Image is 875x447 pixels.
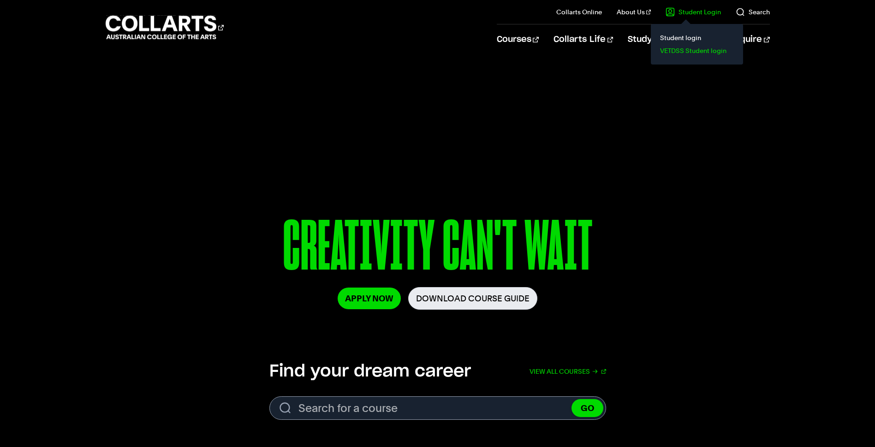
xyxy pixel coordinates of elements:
[530,361,606,382] a: View all courses
[106,14,224,41] div: Go to homepage
[269,396,606,420] form: Search
[658,31,736,44] a: Student login
[736,7,770,17] a: Search
[628,24,714,55] a: Study Information
[269,361,471,382] h2: Find your dream career
[497,24,539,55] a: Courses
[556,7,602,17] a: Collarts Online
[554,24,613,55] a: Collarts Life
[617,7,651,17] a: About Us
[180,211,696,287] p: CREATIVITY CAN'T WAIT
[658,44,736,57] a: VETDSS Student login
[571,399,603,417] button: GO
[666,7,721,17] a: Student Login
[729,24,769,55] a: Enquire
[269,396,606,420] input: Search for a course
[338,288,401,309] a: Apply Now
[408,287,537,310] a: Download Course Guide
